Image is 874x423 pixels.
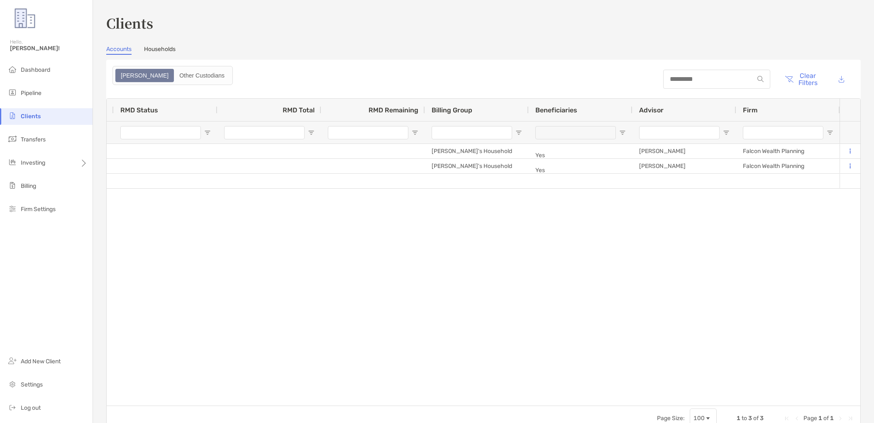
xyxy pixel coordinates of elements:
[10,45,88,52] span: [PERSON_NAME]!
[425,159,529,173] div: [PERSON_NAME]'s Household
[779,66,824,92] button: Clear Filters
[432,106,472,114] span: Billing Group
[7,111,17,121] img: clients icon
[847,415,854,422] div: Last Page
[7,356,17,366] img: add_new_client icon
[784,415,790,422] div: First Page
[224,126,305,139] input: RMD Total Filter Input
[535,165,626,175] p: Yes
[827,129,833,136] button: Open Filter Menu
[106,13,861,32] h3: Clients
[432,126,512,139] input: Billing Group Filter Input
[21,136,46,143] span: Transfers
[515,129,522,136] button: Open Filter Menu
[657,415,685,422] div: Page Size:
[639,106,664,114] span: Advisor
[632,144,736,158] div: [PERSON_NAME]
[21,206,56,213] span: Firm Settings
[736,144,840,158] div: Falcon Wealth Planning
[7,402,17,412] img: logout icon
[753,415,759,422] span: of
[21,182,36,190] span: Billing
[723,129,730,136] button: Open Filter Menu
[793,415,800,422] div: Previous Page
[120,106,158,114] span: RMD Status
[7,134,17,144] img: transfers icon
[818,415,822,422] span: 1
[7,64,17,74] img: dashboard icon
[308,129,315,136] button: Open Filter Menu
[21,404,41,411] span: Log out
[535,106,577,114] span: Beneficiaries
[21,159,45,166] span: Investing
[823,415,829,422] span: of
[7,180,17,190] img: billing icon
[425,144,529,158] div: [PERSON_NAME]'s Household
[328,126,408,139] input: RMD Remaining Filter Input
[412,129,418,136] button: Open Filter Menu
[10,3,40,33] img: Zoe Logo
[21,113,41,120] span: Clients
[204,129,211,136] button: Open Filter Menu
[743,126,823,139] input: Firm Filter Input
[837,415,844,422] div: Next Page
[7,88,17,97] img: pipeline icon
[693,415,705,422] div: 100
[369,106,418,114] span: RMD Remaining
[535,150,626,160] p: Yes
[106,46,132,55] a: Accounts
[120,126,201,139] input: RMD Status Filter Input
[21,381,43,388] span: Settings
[283,106,315,114] span: RMD Total
[639,126,720,139] input: Advisor Filter Input
[830,415,834,422] span: 1
[757,76,764,82] img: input icon
[7,157,17,167] img: investing icon
[760,415,764,422] span: 3
[742,415,747,422] span: to
[21,66,50,73] span: Dashboard
[619,129,626,136] button: Open Filter Menu
[7,204,17,214] img: firm-settings icon
[144,46,176,55] a: Households
[737,415,740,422] span: 1
[116,70,173,81] div: Zoe
[7,379,17,389] img: settings icon
[736,159,840,173] div: Falcon Wealth Planning
[803,415,817,422] span: Page
[175,70,229,81] div: Other Custodians
[748,415,752,422] span: 3
[21,90,42,97] span: Pipeline
[743,106,757,114] span: Firm
[112,66,233,85] div: segmented control
[632,159,736,173] div: [PERSON_NAME]
[21,358,61,365] span: Add New Client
